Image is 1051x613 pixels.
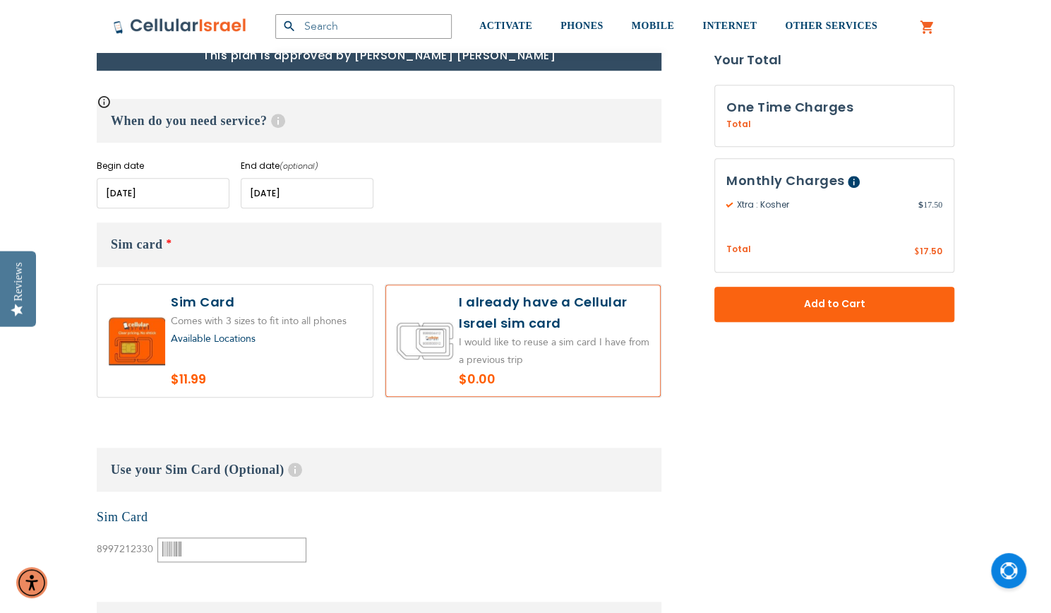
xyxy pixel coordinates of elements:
img: Cellular Israel Logo [113,18,247,35]
span: Total [726,118,751,131]
input: Search [275,14,452,39]
span: INTERNET [702,20,757,31]
button: Add to Cart [714,287,954,322]
h3: When do you need service? [97,99,661,143]
i: (optional) [280,160,318,172]
input: Please enter 9-10 digits or 17-20 digits. [157,537,306,562]
label: Begin date [97,160,229,172]
span: Monthly Charges [726,172,845,189]
a: Available Locations [171,332,256,345]
span: Help [848,176,860,188]
a: Sim Card [97,510,148,524]
span: Sim card [111,237,163,251]
h3: Use your Sim Card (Optional) [97,448,661,492]
span: 17.50 [920,245,942,257]
span: Xtra : Kosher [726,198,918,211]
span: 17.50 [918,198,942,211]
span: $ [914,246,920,258]
span: Add to Cart [761,297,908,311]
span: ACTIVATE [479,20,532,31]
span: Help [271,114,285,128]
h1: This plan is approved by [PERSON_NAME] [PERSON_NAME] [97,41,661,71]
label: End date [241,160,373,172]
span: Help [288,463,302,477]
div: Accessibility Menu [16,567,47,598]
strong: Your Total [714,49,954,71]
span: MOBILE [632,20,675,31]
span: PHONES [560,20,603,31]
input: MM/DD/YYYY [97,178,229,208]
span: Total [726,243,751,256]
span: 8997212330 [97,542,153,556]
span: $ [918,198,923,211]
input: MM/DD/YYYY [241,178,373,208]
div: Reviews [12,262,25,301]
h3: One Time Charges [726,97,942,118]
span: OTHER SERVICES [785,20,877,31]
